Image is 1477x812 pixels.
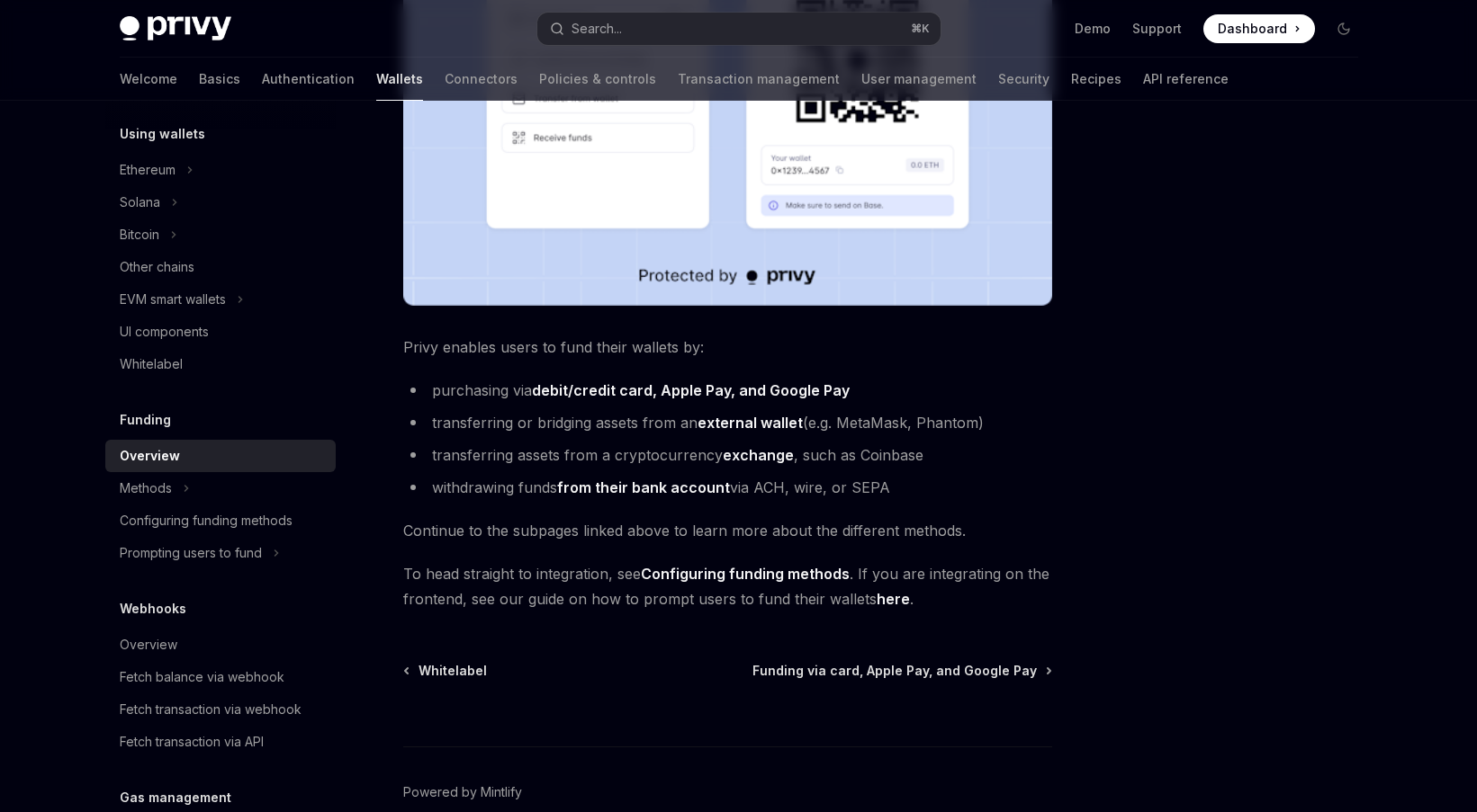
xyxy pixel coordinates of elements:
div: Bitcoin [120,224,159,245]
a: Recipes [1071,58,1121,101]
li: withdrawing funds via ACH, wire, or SEPA [403,475,1052,500]
a: Basics [199,58,240,101]
a: UI components [105,316,336,348]
div: Fetch transaction via webhook [120,699,302,720]
a: Configuring funding methods [105,504,336,537]
div: Other chains [120,256,194,278]
div: Search... [572,18,622,40]
div: EVM smart wallets [120,289,226,310]
strong: exchange [723,446,794,464]
h5: Webhooks [120,598,186,620]
div: Fetch transaction via API [120,731,264,753]
a: Authentication [262,58,355,101]
img: dark logo [120,16,231,41]
a: Connectors [445,58,518,101]
h5: Gas management [120,787,231,808]
a: Overview [105,629,336,661]
a: Support [1132,20,1182,38]
a: Fetch transaction via API [105,726,336,758]
button: Toggle dark mode [1329,14,1358,43]
li: purchasing via [403,378,1052,403]
a: Whitelabel [105,348,336,380]
a: Powered by Mintlify [403,783,522,801]
div: Solana [120,192,160,213]
a: Demo [1075,20,1111,38]
div: Configuring funding methods [120,510,293,531]
a: Security [998,58,1049,101]
a: Fetch transaction via webhook [105,693,336,726]
span: Continue to the subpages linked above to learn more about the different methods. [403,518,1052,543]
a: Funding via card, Apple Pay, and Google Pay [752,662,1050,680]
div: Fetch balance via webhook [120,666,284,688]
span: Whitelabel [419,662,487,680]
a: Overview [105,440,336,472]
button: Toggle Solana section [105,186,336,219]
span: Funding via card, Apple Pay, and Google Pay [752,662,1037,680]
a: User management [861,58,977,101]
div: Methods [120,477,172,499]
a: from their bank account [557,478,730,497]
a: Dashboard [1203,14,1315,43]
div: UI components [120,321,209,343]
a: exchange [723,446,794,465]
a: debit/credit card, Apple Pay, and Google Pay [532,381,850,400]
div: Prompting users to fund [120,542,262,564]
strong: external wallet [698,414,803,432]
span: Privy enables users to fund their wallets by: [403,335,1052,360]
span: ⌘ K [911,22,930,36]
li: transferring or bridging assets from an (e.g. MetaMask, Phantom) [403,410,1052,435]
div: Ethereum [120,159,176,181]
button: Toggle Prompting users to fund section [105,537,336,569]
a: Welcome [120,58,177,101]
button: Toggle Bitcoin section [105,219,336,251]
a: Configuring funding methods [641,565,850,584]
strong: debit/credit card, Apple Pay, and Google Pay [532,381,850,399]
a: Other chains [105,251,336,283]
li: transferring assets from a cryptocurrency , such as Coinbase [403,442,1052,468]
span: To head straight to integration, see . If you are integrating on the frontend, see our guide on h... [403,561,1052,611]
div: Overview [120,634,177,656]
button: Toggle Methods section [105,472,336,504]
div: Overview [120,445,180,467]
a: external wallet [698,414,803,433]
a: Wallets [376,58,423,101]
a: Whitelabel [405,662,487,680]
a: Transaction management [678,58,840,101]
span: Dashboard [1218,20,1287,38]
a: API reference [1143,58,1229,101]
a: Fetch balance via webhook [105,661,336,693]
a: here [877,590,910,609]
button: Open search [537,13,941,45]
button: Toggle Ethereum section [105,154,336,186]
h5: Using wallets [120,123,205,145]
a: Policies & controls [539,58,656,101]
div: Whitelabel [120,353,183,375]
button: Toggle EVM smart wallets section [105,283,336,316]
h5: Funding [120,409,171,431]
